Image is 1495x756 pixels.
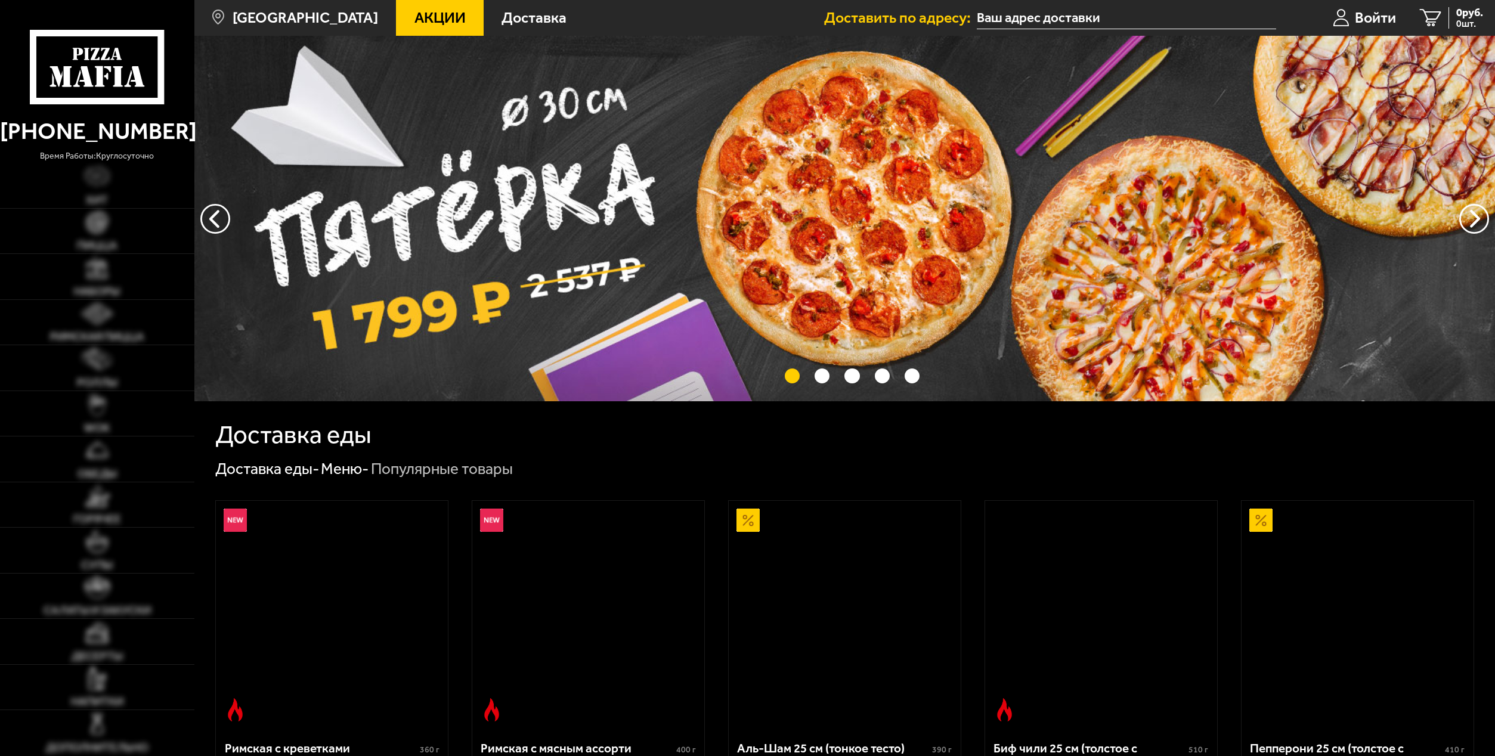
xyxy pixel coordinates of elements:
a: Доставка еды- [215,460,319,478]
span: [GEOGRAPHIC_DATA] [233,10,378,25]
a: Острое блюдоБиф чили 25 см (толстое с сыром) [985,501,1217,729]
span: Войти [1355,10,1396,25]
a: АкционныйАль-Шам 25 см (тонкое тесто) [729,501,961,729]
span: Напитки [71,696,123,707]
span: Обеды [78,468,117,479]
img: Новинка [224,509,247,532]
span: 0 шт. [1456,19,1483,29]
span: Десерты [72,650,123,662]
button: следующий [200,204,230,234]
span: Акции [414,10,466,25]
img: Новинка [480,509,503,532]
span: Доставка [502,10,567,25]
span: Роллы [77,377,117,388]
div: Популярные товары [371,459,513,479]
img: Острое блюдо [993,698,1016,721]
a: НовинкаОстрое блюдоРимская с креветками [216,501,448,729]
div: Аль-Шам 25 см (тонкое тесто) [737,740,929,755]
div: Римская с креветками [225,740,417,755]
button: предыдущий [1459,204,1489,234]
span: Салаты и закуски [44,605,151,616]
span: Наборы [74,286,120,297]
span: 0 руб. [1456,7,1483,18]
span: Римская пицца [50,331,144,342]
span: 410 г [1445,745,1465,755]
span: Доставить по адресу: [824,10,977,25]
span: Горячее [73,513,121,525]
span: Супы [81,559,113,571]
a: Меню- [321,460,369,478]
span: Пицца [77,240,117,251]
span: 360 г [420,745,439,755]
input: Ваш адрес доставки [977,7,1276,29]
span: 390 г [932,745,952,755]
img: Акционный [1249,509,1273,532]
span: Дополнительно [46,742,148,753]
a: АкционныйПепперони 25 см (толстое с сыром) [1242,501,1474,729]
button: точки переключения [815,368,829,383]
div: Римская с мясным ассорти [481,740,673,755]
button: точки переключения [875,368,890,383]
a: НовинкаОстрое блюдоРимская с мясным ассорти [472,501,704,729]
button: точки переключения [844,368,859,383]
span: Хит [86,194,108,206]
img: Острое блюдо [224,698,247,721]
span: 510 г [1188,745,1208,755]
img: Акционный [736,509,760,532]
button: точки переключения [905,368,920,383]
button: точки переключения [785,368,800,383]
span: 400 г [676,745,696,755]
span: WOK [84,422,110,433]
img: Острое блюдо [480,698,503,721]
h1: Доставка еды [215,423,372,448]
